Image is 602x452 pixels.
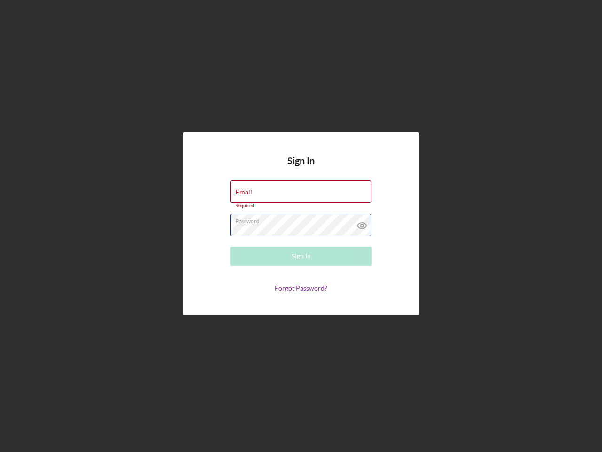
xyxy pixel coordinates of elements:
label: Email [236,188,252,196]
a: Forgot Password? [275,284,327,292]
h4: Sign In [287,155,315,180]
div: Sign In [292,247,311,266]
div: Required [230,203,372,209]
label: Password [236,214,371,225]
button: Sign In [230,247,372,266]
